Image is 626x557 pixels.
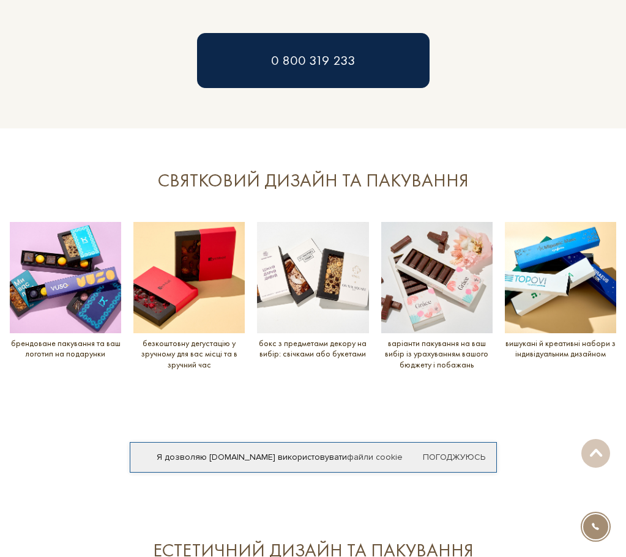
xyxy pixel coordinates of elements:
p: брендоване пакування та ваш логотип на подарунки [10,338,121,360]
img: бокс з предметами декору на вибір: свічками або букетами [257,222,368,333]
a: файли cookie [347,452,403,462]
a: Погоджуюсь [423,452,485,463]
img: вишукані й креативні набори з індивідуальним дизайном [505,222,616,333]
img: брендоване пакування та ваш логотип на подарунки [10,222,121,333]
img: безкоштовну дегустацію у зручному для вас місці та в зручний час [133,222,245,333]
p: варіанти пакування на ваш вибір із урахуванням вашого бюджету і побажань [381,338,493,371]
a: 0 800 319 233 [197,33,430,88]
img: варіанти пакування на ваш вибір із урахуванням вашого бюджету і побажань [381,222,493,333]
p: вишукані й креативні набори з індивідуальним дизайном [505,338,616,360]
p: бокс з предметами декору на вибір: свічками або букетами [257,338,368,360]
div: Я дозволяю [DOMAIN_NAME] використовувати [130,452,496,463]
div: СВЯТКОВИЙ ДИЗАЙН ТА ПАКУВАННЯ [32,169,595,193]
p: безкоштовну дегустацію у зручному для вас місці та в зручний час [133,338,245,371]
